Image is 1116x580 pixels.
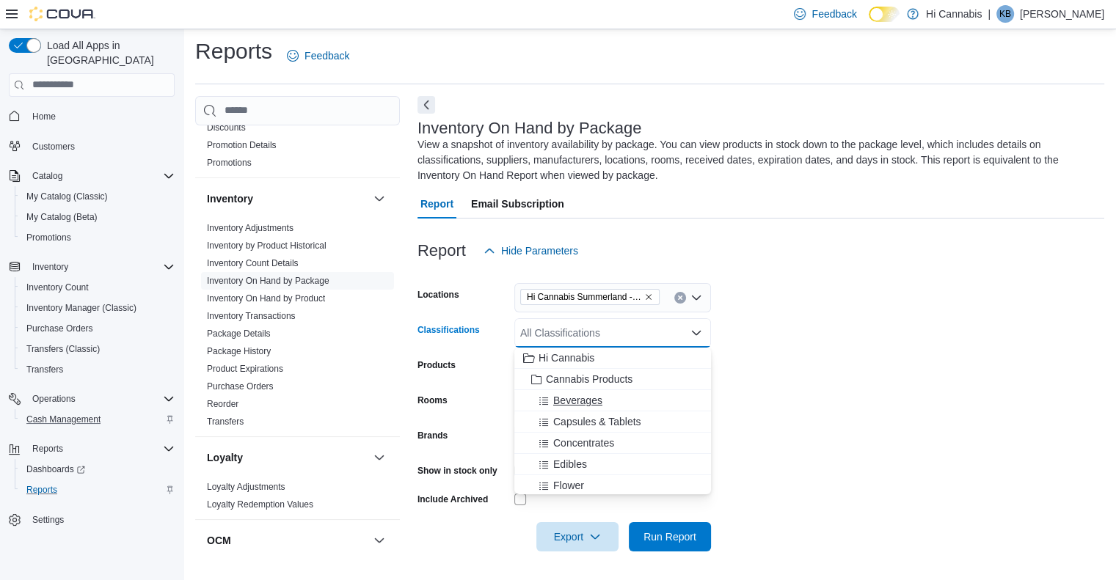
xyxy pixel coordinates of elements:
span: Inventory Count [26,282,89,293]
div: Loyalty [195,478,400,519]
button: OCM [371,532,388,549]
span: Settings [26,510,175,529]
label: Include Archived [417,493,488,505]
span: Catalog [32,170,62,182]
a: Dashboards [15,459,180,480]
a: Inventory Adjustments [207,223,293,233]
label: Products [417,359,456,371]
button: Edibles [514,454,711,475]
a: Inventory by Product Historical [207,241,327,251]
span: Promotions [207,157,252,169]
div: Discounts & Promotions [195,119,400,177]
span: Reports [26,484,57,496]
span: Inventory On Hand by Package [207,275,329,287]
button: Close list of options [690,327,702,339]
button: Hide Parameters [478,236,584,265]
span: Promotions [26,232,71,243]
a: Loyalty Redemption Values [207,499,313,510]
span: Purchase Orders [21,320,175,337]
span: Reorder [207,398,238,410]
button: Reports [3,438,180,459]
span: Home [32,111,56,122]
h1: Reports [195,37,272,66]
a: Inventory Count [21,279,95,296]
a: Package History [207,346,271,356]
span: Product Expirations [207,363,283,375]
a: Dashboards [21,460,91,478]
span: Cash Management [21,411,175,428]
span: Promotion Details [207,139,277,151]
a: My Catalog (Classic) [21,188,114,205]
button: Operations [26,390,81,408]
span: Operations [26,390,175,408]
span: Inventory Transactions [207,310,296,322]
span: Promotions [21,229,175,246]
h3: Inventory [207,191,253,206]
a: Purchase Orders [21,320,99,337]
a: Loyalty Adjustments [207,482,285,492]
a: Customers [26,138,81,155]
span: Inventory [26,258,175,276]
span: Purchase Orders [26,323,93,334]
span: Inventory by Product Historical [207,240,327,252]
span: Catalog [26,167,175,185]
span: My Catalog (Beta) [26,211,98,223]
span: Loyalty Adjustments [207,481,285,493]
a: Settings [26,511,70,529]
a: Transfers [21,361,69,378]
h3: Report [417,242,466,260]
a: Transfers (Classic) [21,340,106,358]
span: My Catalog (Beta) [21,208,175,226]
button: Export [536,522,619,551]
span: Inventory Adjustments [207,222,293,234]
span: Loyalty Redemption Values [207,499,313,510]
span: Inventory Count Details [207,257,299,269]
button: OCM [207,533,368,548]
a: Cash Management [21,411,106,428]
p: | [988,5,991,23]
button: Inventory Count [15,277,180,298]
button: Inventory [371,190,388,208]
button: Transfers (Classic) [15,339,180,359]
a: Product Expirations [207,364,283,374]
span: Export [545,522,610,551]
span: Email Subscription [471,189,564,219]
span: Transfers [207,416,244,427]
span: Report [420,189,453,219]
button: Inventory [26,258,74,276]
button: Hi Cannabis [514,348,711,369]
img: Cova [29,7,95,21]
span: My Catalog (Classic) [21,188,175,205]
span: My Catalog (Classic) [26,191,108,202]
span: Run Report [643,529,696,544]
span: KB [999,5,1011,23]
span: Inventory Manager (Classic) [26,302,136,314]
button: Next [417,96,435,114]
a: Promotions [207,158,252,168]
button: Inventory [3,257,180,277]
span: Dashboards [26,463,85,475]
span: Reports [26,440,175,458]
span: Customers [32,141,75,153]
h3: Inventory On Hand by Package [417,120,642,137]
span: Settings [32,514,64,526]
a: Inventory On Hand by Package [207,276,329,286]
input: Dark Mode [869,7,900,22]
h3: OCM [207,533,231,548]
span: Package Details [207,328,271,339]
span: Inventory Manager (Classic) [21,299,175,317]
p: [PERSON_NAME] [1020,5,1104,23]
span: Inventory Count [21,279,175,296]
span: Reports [32,443,63,455]
button: Customers [3,136,180,157]
span: Flower [553,478,584,493]
span: Capsules & Tablets [553,414,641,429]
span: Inventory On Hand by Product [207,293,325,304]
button: Reports [15,480,180,500]
a: Reorder [207,399,238,409]
button: Transfers [15,359,180,380]
span: Edibles [553,457,587,471]
span: Beverages [553,393,602,408]
button: Catalog [3,166,180,186]
button: My Catalog (Beta) [15,207,180,227]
